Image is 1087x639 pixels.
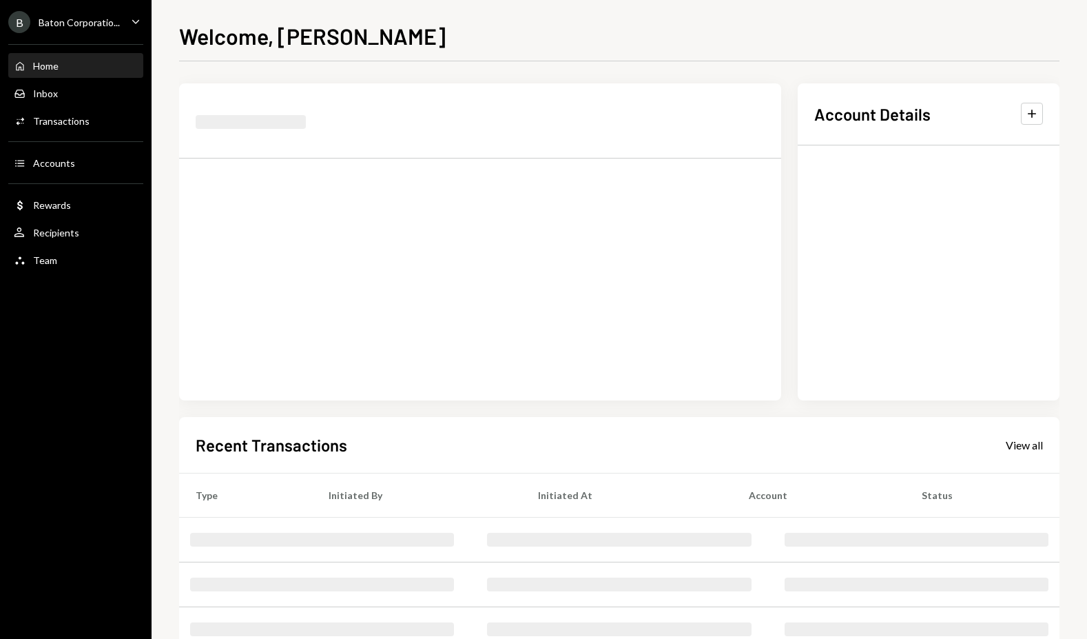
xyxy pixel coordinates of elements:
h2: Account Details [814,103,931,125]
a: Team [8,247,143,272]
div: Recipients [33,227,79,239]
div: View all [1006,438,1043,452]
a: Accounts [8,150,143,175]
div: Inbox [33,88,58,99]
th: Initiated By [312,473,521,517]
div: Transactions [33,115,90,127]
th: Status [905,473,1059,517]
div: B [8,11,30,33]
h2: Recent Transactions [196,434,347,456]
div: Rewards [33,199,71,211]
a: Recipients [8,220,143,245]
div: Baton Corporatio... [39,17,120,28]
div: Home [33,60,59,72]
th: Initiated At [521,473,732,517]
a: Rewards [8,192,143,217]
a: Transactions [8,108,143,133]
h1: Welcome, [PERSON_NAME] [179,22,446,50]
a: Inbox [8,81,143,105]
a: View all [1006,437,1043,452]
th: Type [179,473,312,517]
a: Home [8,53,143,78]
div: Team [33,254,57,266]
div: Accounts [33,157,75,169]
th: Account [732,473,905,517]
